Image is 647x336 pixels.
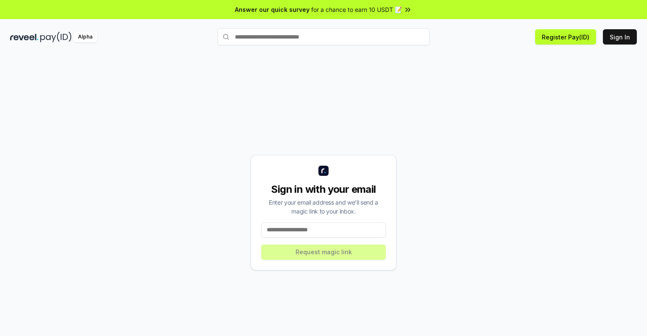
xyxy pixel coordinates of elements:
div: Alpha [73,32,97,42]
img: reveel_dark [10,32,39,42]
img: logo_small [318,166,329,176]
span: Answer our quick survey [235,5,310,14]
div: Enter your email address and we’ll send a magic link to your inbox. [261,198,386,216]
button: Sign In [603,29,637,44]
button: Register Pay(ID) [535,29,596,44]
img: pay_id [40,32,72,42]
span: for a chance to earn 10 USDT 📝 [311,5,402,14]
div: Sign in with your email [261,183,386,196]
